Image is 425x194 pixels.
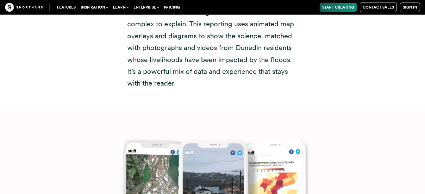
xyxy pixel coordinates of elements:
[161,3,182,12] a: Pricing
[127,6,298,89] p: The mechanics of flooding and sea-level rises can be complex to explain. This reporting uses anim...
[320,3,357,12] a: Start Creating
[78,3,110,12] button: Inspiration
[360,3,397,12] a: Contact Sales
[54,3,78,12] a: Features
[400,3,420,12] a: Sign in
[131,3,161,12] button: Enterprise
[5,3,43,12] img: The Craft
[110,3,131,12] button: Learn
